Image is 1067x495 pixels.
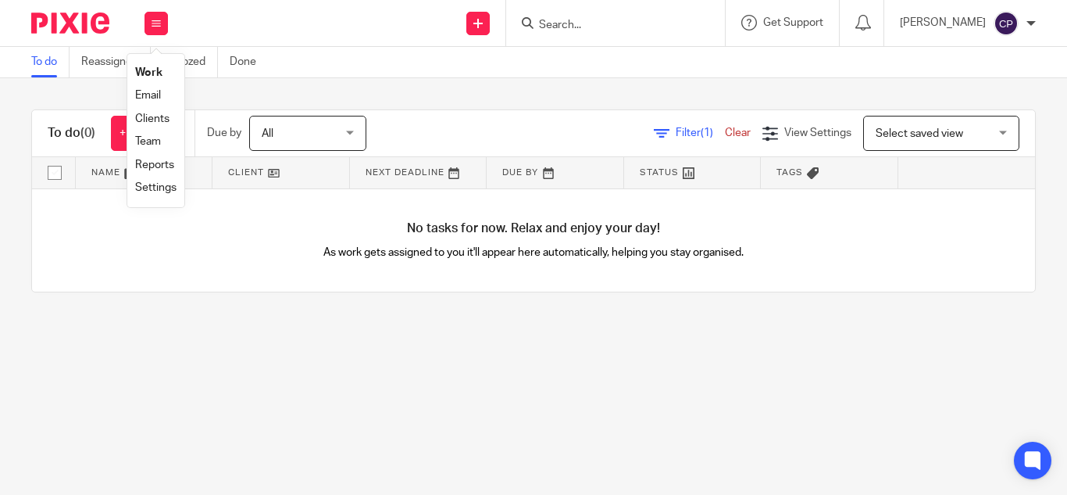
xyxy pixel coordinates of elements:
a: Email [135,90,161,101]
a: Team [135,136,161,147]
a: Clients [135,113,170,124]
a: Settings [135,182,177,193]
a: Clear [725,127,751,138]
a: Reports [135,160,174,170]
span: (0) [80,127,95,139]
a: Snoozed [162,47,218,77]
img: svg%3E [994,11,1019,36]
p: Due by [207,125,241,141]
img: Pixie [31,13,109,34]
input: Search [537,19,678,33]
h4: No tasks for now. Relax and enjoy your day! [32,221,1035,237]
h1: To do [48,125,95,142]
span: All [262,128,273,139]
span: Filter [676,127,725,138]
a: Work [135,67,162,78]
p: As work gets assigned to you it'll appear here automatically, helping you stay organised. [283,245,784,260]
a: To do [31,47,70,77]
a: Reassigned [81,47,151,77]
a: + Add task [111,116,179,151]
p: [PERSON_NAME] [900,15,986,30]
span: (1) [701,127,713,138]
span: Select saved view [876,128,963,139]
span: Get Support [763,17,823,28]
a: Done [230,47,268,77]
span: Tags [776,168,803,177]
span: View Settings [784,127,851,138]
